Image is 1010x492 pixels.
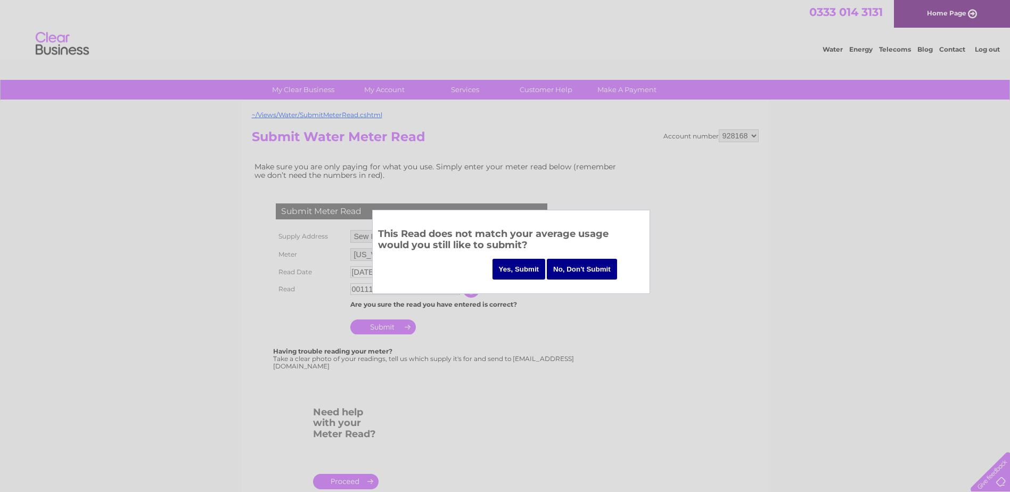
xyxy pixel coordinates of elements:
a: 0333 014 3131 [809,5,883,19]
a: Energy [849,45,873,53]
a: Water [823,45,843,53]
a: Telecoms [879,45,911,53]
input: No, Don't Submit [547,259,617,280]
input: Yes, Submit [492,259,546,280]
img: logo.png [35,28,89,60]
h3: This Read does not match your average usage would you still like to submit? [378,226,644,256]
a: Blog [917,45,933,53]
a: Log out [975,45,1000,53]
div: Clear Business is a trading name of Verastar Limited (registered in [GEOGRAPHIC_DATA] No. 3667643... [254,6,757,52]
a: Contact [939,45,965,53]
